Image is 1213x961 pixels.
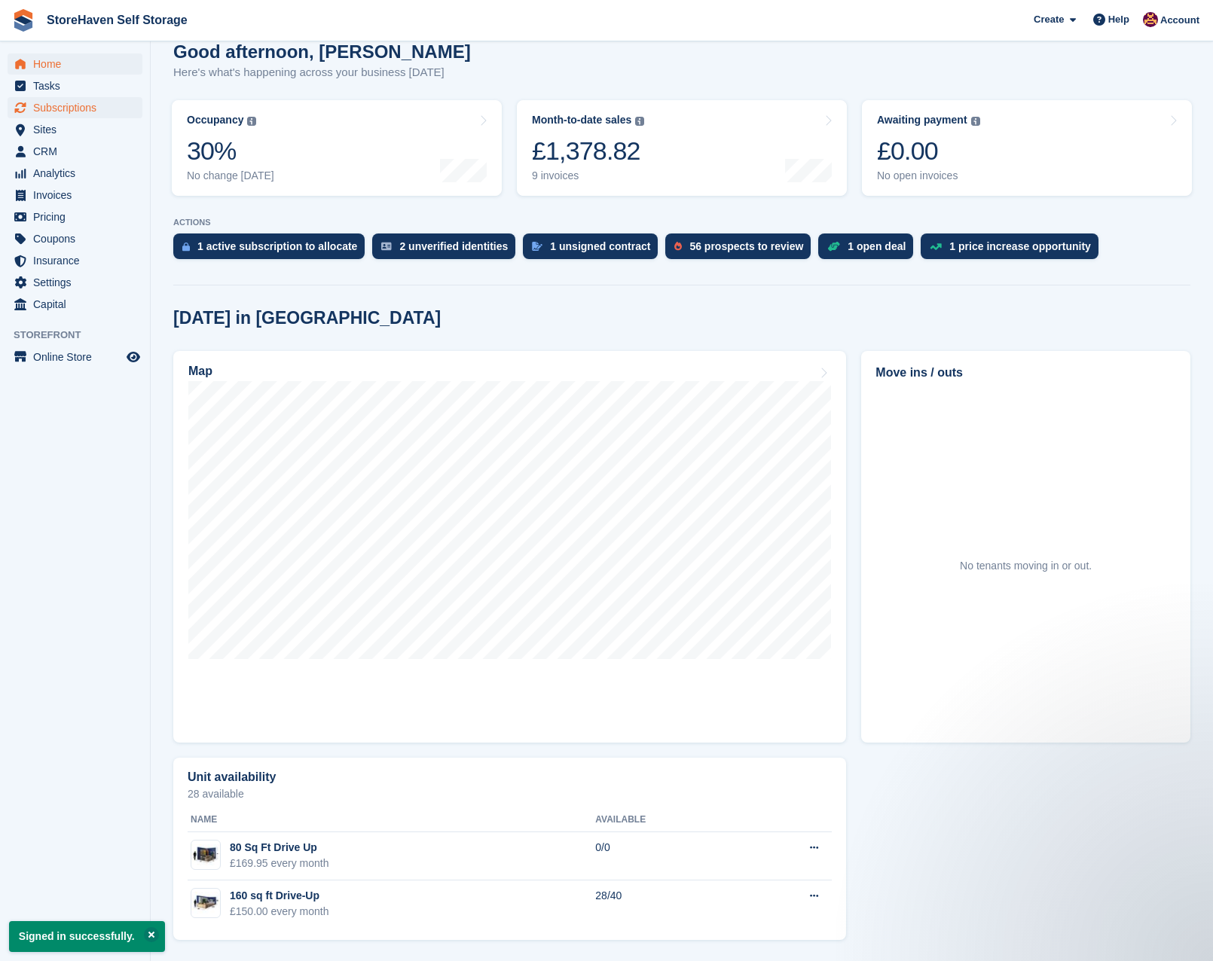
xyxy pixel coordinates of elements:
[33,228,124,249] span: Coupons
[875,364,1176,382] h2: Move ins / outs
[532,242,542,251] img: contract_signature_icon-13c848040528278c33f63329250d36e43548de30e8caae1d1a13099fd9432cc5.svg
[960,558,1092,574] div: No tenants moving in or out.
[33,97,124,118] span: Subscriptions
[230,856,329,871] div: £169.95 every month
[33,185,124,206] span: Invoices
[877,136,980,166] div: £0.00
[8,294,142,315] a: menu
[550,240,650,252] div: 1 unsigned contract
[14,328,150,343] span: Storefront
[595,808,741,832] th: Available
[8,97,142,118] a: menu
[1143,12,1158,27] img: Daniel Brooks
[33,206,124,227] span: Pricing
[182,242,190,252] img: active_subscription_to_allocate_icon-d502201f5373d7db506a760aba3b589e785aa758c864c3986d89f69b8ff3...
[187,136,274,166] div: 30%
[8,75,142,96] a: menu
[635,117,644,126] img: icon-info-grey-7440780725fd019a000dd9b08b2336e03edf1995a4989e88bcd33f0948082b44.svg
[187,169,274,182] div: No change [DATE]
[517,100,847,196] a: Month-to-date sales £1,378.82 9 invoices
[8,163,142,184] a: menu
[230,888,329,904] div: 160 sq ft Drive-Up
[173,233,372,267] a: 1 active subscription to allocate
[8,206,142,227] a: menu
[124,348,142,366] a: Preview store
[230,840,329,856] div: 80 Sq Ft Drive Up
[665,233,818,267] a: 56 prospects to review
[532,169,644,182] div: 9 invoices
[1108,12,1129,27] span: Help
[187,114,243,127] div: Occupancy
[8,185,142,206] a: menu
[41,8,194,32] a: StoreHaven Self Storage
[399,240,508,252] div: 2 unverified identities
[12,9,35,32] img: stora-icon-8386f47178a22dfd0bd8f6a31ec36ba5ce8667c1dd55bd0f319d3a0aa187defe.svg
[33,141,124,162] span: CRM
[8,228,142,249] a: menu
[197,240,357,252] div: 1 active subscription to allocate
[173,351,846,743] a: Map
[8,250,142,271] a: menu
[173,308,441,328] h2: [DATE] in [GEOGRAPHIC_DATA]
[33,250,124,271] span: Insurance
[230,904,329,920] div: £150.00 every month
[381,242,392,251] img: verify_identity-adf6edd0f0f0b5bbfe63781bf79b02c33cf7c696d77639b501bdc392416b5a36.svg
[188,770,276,784] h2: Unit availability
[8,53,142,75] a: menu
[877,169,980,182] div: No open invoices
[33,294,124,315] span: Capital
[674,242,682,251] img: prospect-51fa495bee0391a8d652442698ab0144808aea92771e9ea1ae160a38d050c398.svg
[949,240,1091,252] div: 1 price increase opportunity
[595,832,741,880] td: 0/0
[8,119,142,140] a: menu
[33,75,124,96] span: Tasks
[188,365,212,378] h2: Map
[877,114,967,127] div: Awaiting payment
[191,844,220,866] img: 80-sqft-container.jpg
[8,346,142,368] a: menu
[971,117,980,126] img: icon-info-grey-7440780725fd019a000dd9b08b2336e03edf1995a4989e88bcd33f0948082b44.svg
[188,789,832,799] p: 28 available
[818,233,921,267] a: 1 open deal
[173,64,471,81] p: Here's what's happening across your business [DATE]
[8,141,142,162] a: menu
[827,241,840,252] img: deal-1b604bf984904fb50ccaf53a9ad4b4a5d6e5aea283cecdc64d6e3604feb123c2.svg
[921,233,1106,267] a: 1 price increase opportunity
[33,53,124,75] span: Home
[523,233,665,267] a: 1 unsigned contract
[33,346,124,368] span: Online Store
[191,892,220,914] img: 20-ft-container.jpg
[532,136,644,166] div: £1,378.82
[930,243,942,250] img: price_increase_opportunities-93ffe204e8149a01c8c9dc8f82e8f89637d9d84a8eef4429ea346261dce0b2c0.svg
[372,233,523,267] a: 2 unverified identities
[532,114,631,127] div: Month-to-date sales
[862,100,1192,196] a: Awaiting payment £0.00 No open invoices
[689,240,803,252] div: 56 prospects to review
[172,100,502,196] a: Occupancy 30% No change [DATE]
[33,272,124,293] span: Settings
[188,808,595,832] th: Name
[848,240,906,252] div: 1 open deal
[8,272,142,293] a: menu
[1034,12,1064,27] span: Create
[1160,13,1199,28] span: Account
[173,41,471,62] h1: Good afternoon, [PERSON_NAME]
[33,119,124,140] span: Sites
[247,117,256,126] img: icon-info-grey-7440780725fd019a000dd9b08b2336e03edf1995a4989e88bcd33f0948082b44.svg
[173,218,1190,227] p: ACTIONS
[9,921,165,952] p: Signed in successfully.
[595,880,741,928] td: 28/40
[33,163,124,184] span: Analytics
